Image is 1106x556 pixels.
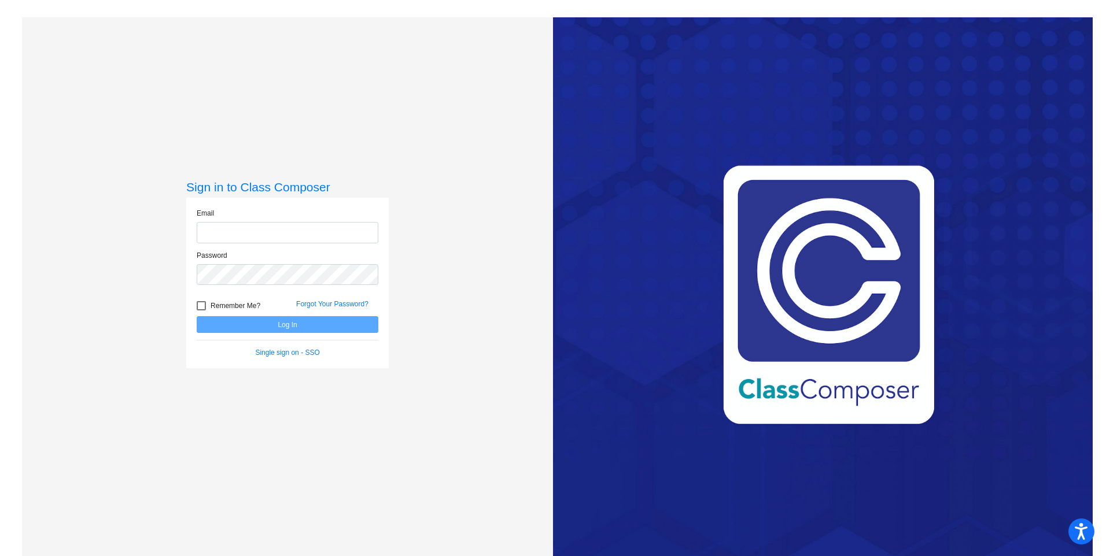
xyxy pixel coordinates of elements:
label: Password [197,250,227,261]
a: Single sign on - SSO [255,349,319,357]
span: Remember Me? [211,299,260,313]
a: Forgot Your Password? [296,300,368,308]
h3: Sign in to Class Composer [186,180,389,194]
button: Log In [197,316,378,333]
label: Email [197,208,214,218]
